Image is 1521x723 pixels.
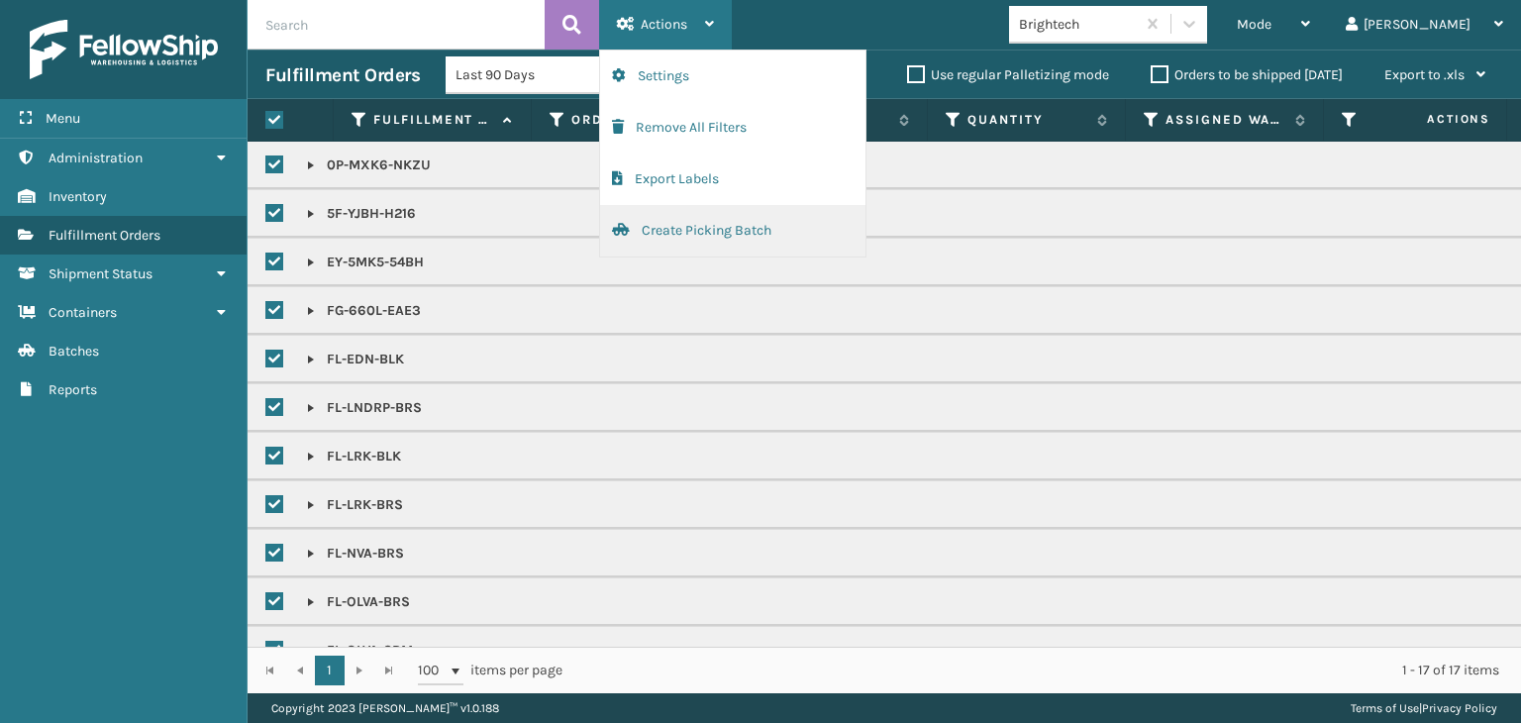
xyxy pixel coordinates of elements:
[49,343,99,360] span: Batches
[600,205,865,257] button: Create Picking Batch
[49,381,97,398] span: Reports
[1422,701,1497,715] a: Privacy Policy
[1365,103,1502,136] span: Actions
[641,16,687,33] span: Actions
[49,227,160,244] span: Fulfillment Orders
[1019,14,1137,35] div: Brightech
[967,111,1087,129] label: Quantity
[307,204,416,224] p: 5F-YJBH-H216
[307,301,421,321] p: FG-660L-EAE3
[271,693,499,723] p: Copyright 2023 [PERSON_NAME]™ v 1.0.188
[571,111,691,129] label: Order Number
[307,592,410,612] p: FL-OLVA-BRS
[49,265,152,282] span: Shipment Status
[46,110,80,127] span: Menu
[1384,66,1465,83] span: Export to .xls
[1151,66,1343,83] label: Orders to be shipped [DATE]
[907,66,1109,83] label: Use regular Palletizing mode
[590,661,1499,680] div: 1 - 17 of 17 items
[307,544,404,564] p: FL-NVA-BRS
[418,661,448,680] span: 100
[307,495,403,515] p: FL-LRK-BRS
[307,350,404,369] p: FL-EDN-BLK
[1237,16,1271,33] span: Mode
[600,154,865,205] button: Export Labels
[600,102,865,154] button: Remove All Filters
[30,20,218,79] img: logo
[307,253,424,272] p: EY-5MK5-54BH
[456,64,609,85] div: Last 90 Days
[600,51,865,102] button: Settings
[49,188,107,205] span: Inventory
[265,63,420,87] h3: Fulfillment Orders
[49,304,117,321] span: Containers
[307,398,422,418] p: FL-LNDRP-BRS
[1166,111,1285,129] label: Assigned Warehouse
[307,155,431,175] p: 0P-MXK6-NKZU
[307,447,401,466] p: FL-LRK-BLK
[418,656,562,685] span: items per page
[307,641,413,661] p: FL-OLVA-CRM
[373,111,493,129] label: Fulfillment Order Id
[1351,693,1497,723] div: |
[1351,701,1419,715] a: Terms of Use
[49,150,143,166] span: Administration
[315,656,345,685] a: 1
